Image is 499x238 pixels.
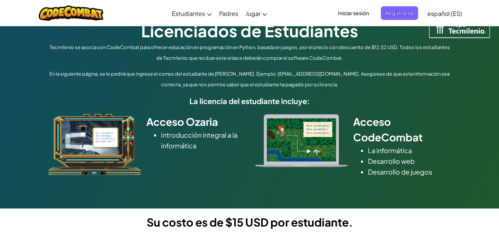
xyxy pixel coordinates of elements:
[381,6,418,20] button: Registrarse
[219,10,238,17] font: Padres
[385,10,414,16] font: Registrarse
[146,115,218,128] font: Acceso Ozaria
[338,10,369,16] font: Iniciar sesión
[427,10,462,17] font: español (ES)
[141,20,358,41] font: Licenciados de Estudiantes
[368,157,415,165] font: Desarrollo web
[147,215,353,229] font: Su costo es de $15 USD por estudiante.
[49,71,450,87] font: En la siguiente página, se le pedirá que ingrese el correo del estudiante de [PERSON_NAME]. Ejemp...
[424,3,466,23] a: español (ES)
[242,3,271,23] a: Jugar
[334,6,373,20] button: Iniciar sesión
[353,115,423,144] font: Acceso CodeCombat
[48,114,141,175] img: ozaria_acodus.png
[168,3,215,23] a: Estudiantes
[368,168,432,176] font: Desarrollo de juegos
[172,10,205,17] font: Estudiantes
[161,131,237,150] font: Introducción integral a la informática
[246,10,260,17] font: Jugar
[215,3,242,23] a: Padres
[189,96,310,106] font: La licencia del estudiante incluye:
[39,6,103,21] img: Logotipo de CodeCombat
[49,44,450,61] font: Tecmilenio se asocia con CodeCombat para ofrecer educación en programación en Python, basada en j...
[368,146,412,155] font: La informática
[429,15,490,38] img: Logotipo de Tecmilenio
[255,114,348,167] img: type_real_code.png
